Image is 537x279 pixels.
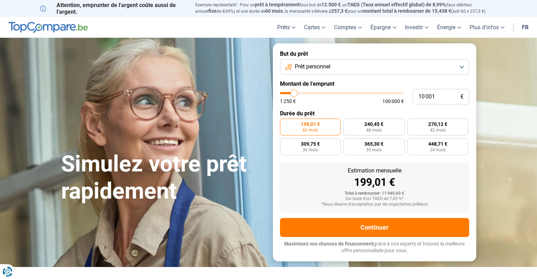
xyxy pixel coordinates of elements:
[366,17,401,38] a: Épargne
[366,128,382,132] span: 48 mois
[382,99,404,104] span: 100 000 €
[460,94,464,100] span: €
[430,148,446,152] span: 24 mois
[286,168,464,174] div: Estimation mensuelle
[273,17,300,38] a: Prêts
[300,17,330,38] a: Cartes
[286,196,464,201] div: Sur base d'un TAEG de 7,45 %*
[265,8,283,14] span: 60 mois
[280,241,469,254] p: grâce à nos experts et trouvez la meilleure offre personnalisée pour vous.
[364,122,383,127] span: 240,45 €
[362,8,451,14] span: montant total à rembourser de 15.438 €
[330,17,366,38] a: Comptes
[280,110,469,117] label: Durée du prêt
[428,122,447,127] span: 270,12 €
[280,59,469,75] button: Prêt personnel
[303,148,318,152] span: 36 mois
[208,8,217,14] span: fixe
[401,17,433,38] a: Investir
[430,128,446,132] span: 42 mois
[347,2,446,7] span: TAEG (Taux annuel effectif global) de 8,99%
[364,141,383,146] span: 365,30 €
[331,8,347,14] span: 257,3 €
[280,99,296,104] span: 1 250 €
[286,177,464,188] div: 199,01 €
[61,151,264,205] h1: Simulez votre prêt rapidement
[301,141,320,146] span: 309,75 €
[465,17,509,38] a: Plus d'infos
[40,2,187,15] p: Attention, emprunter de l'argent coûte aussi de l'argent.
[284,241,374,247] span: Maximisez vos chances de financement
[8,22,88,33] img: TopCompare
[366,148,382,152] span: 30 mois
[280,218,469,237] button: Continuer
[301,122,320,127] span: 199,01 €
[280,50,469,57] label: But du prêt
[286,191,464,196] div: Total à rembourser: 11 940,60 €
[518,17,533,38] a: fr
[433,17,465,38] a: Énergie
[428,141,447,146] span: 448,71 €
[303,128,318,132] span: 60 mois
[286,202,464,207] div: *Sous réserve d'acceptation par les organismes prêteurs
[280,80,469,87] label: Montant de l'emprunt
[321,2,341,7] span: 12.500 €
[295,63,330,71] span: Prêt personnel
[255,2,300,7] span: prêt à tempérament
[195,2,497,14] p: Exemple représentatif : Pour un tous but de , un (taux débiteur annuel de 8,99%) et une durée de ...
